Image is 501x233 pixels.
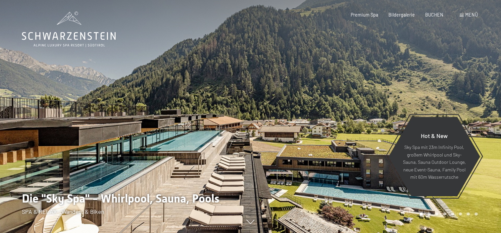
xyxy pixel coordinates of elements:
a: Bildergalerie [388,12,415,18]
div: Carousel Page 5 [451,212,454,216]
a: BUCHEN [425,12,443,18]
span: Hot & New [421,132,448,139]
div: Carousel Page 4 [443,212,446,216]
div: Carousel Pagination [417,212,477,216]
span: Menü [465,12,478,18]
div: Carousel Page 3 [435,212,439,216]
div: Carousel Page 8 [475,212,478,216]
a: Premium Spa [351,12,378,18]
div: Carousel Page 2 [427,212,431,216]
div: Carousel Page 7 [467,212,470,216]
p: Sky Spa mit 23m Infinity Pool, großem Whirlpool und Sky-Sauna, Sauna Outdoor Lounge, neue Event-S... [403,144,466,181]
a: Hot & New Sky Spa mit 23m Infinity Pool, großem Whirlpool und Sky-Sauna, Sauna Outdoor Lounge, ne... [388,117,480,197]
div: Carousel Page 6 [459,212,462,216]
div: Carousel Page 1 (Current Slide) [420,212,423,216]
